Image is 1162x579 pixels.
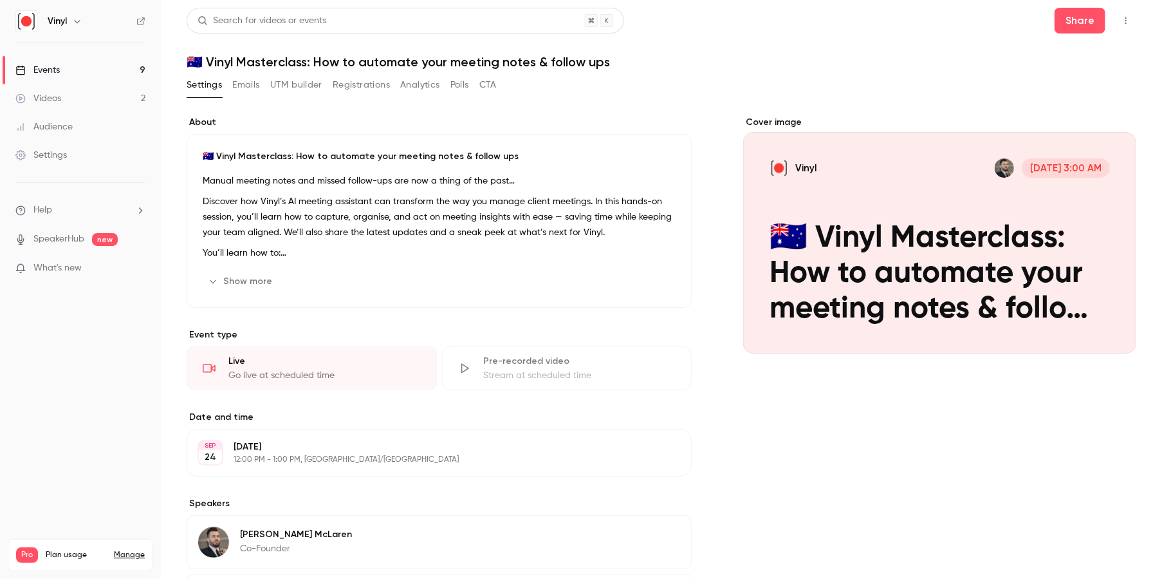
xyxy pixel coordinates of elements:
li: help-dropdown-opener [15,204,145,217]
span: Pro [16,547,38,563]
p: Discover how Vinyl’s AI meeting assistant can transform the way you manage client meetings. In th... [203,194,676,240]
p: Event type [187,328,692,341]
p: [PERSON_NAME] McLaren [240,528,352,541]
p: 🇦🇺 Vinyl Masterclass: How to automate your meeting notes & follow ups [203,150,676,163]
span: new [92,233,118,246]
div: SEP [199,441,222,450]
div: Trent McLaren[PERSON_NAME] McLarenCo-Founder [187,515,692,569]
button: Analytics [400,75,440,95]
button: Settings [187,75,222,95]
div: Stream at scheduled time [484,369,676,382]
button: CTA [479,75,497,95]
span: What's new [33,261,82,275]
div: Go live at scheduled time [228,369,421,382]
button: Polls [450,75,469,95]
span: Plan usage [46,550,106,560]
button: Show more [203,271,280,292]
a: Manage [114,550,145,560]
button: Share [1055,8,1105,33]
img: Vinyl [16,11,37,32]
label: About [187,116,692,129]
a: SpeakerHub [33,233,84,246]
label: Cover image [743,116,1136,129]
h1: 🇦🇺 Vinyl Masterclass: How to automate your meeting notes & follow ups [187,54,1136,70]
label: Date and time [187,411,692,424]
section: Cover image [743,116,1136,354]
iframe: Noticeable Trigger [130,263,145,274]
label: Speakers [187,497,692,510]
h6: Vinyl [48,15,67,28]
p: You’ll learn how to: [203,245,676,261]
div: LiveGo live at scheduled time [187,346,437,390]
p: 12:00 PM - 1:00 PM, [GEOGRAPHIC_DATA]/[GEOGRAPHIC_DATA] [234,455,623,465]
button: Emails [232,75,259,95]
p: 24 [205,451,216,464]
div: Events [15,64,60,77]
p: [DATE] [234,441,623,453]
div: Pre-recorded video [484,355,676,368]
span: Help [33,204,52,217]
div: Live [228,355,421,368]
div: Videos [15,92,61,105]
div: Pre-recorded videoStream at scheduled time [442,346,692,390]
p: Manual meeting notes and missed follow-ups are now a thing of the past… [203,173,676,189]
div: Audience [15,120,73,133]
img: Trent McLaren [198,527,229,558]
div: Settings [15,149,67,162]
button: Registrations [333,75,390,95]
div: Search for videos or events [198,14,326,28]
button: UTM builder [270,75,322,95]
p: Co-Founder [240,542,352,555]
